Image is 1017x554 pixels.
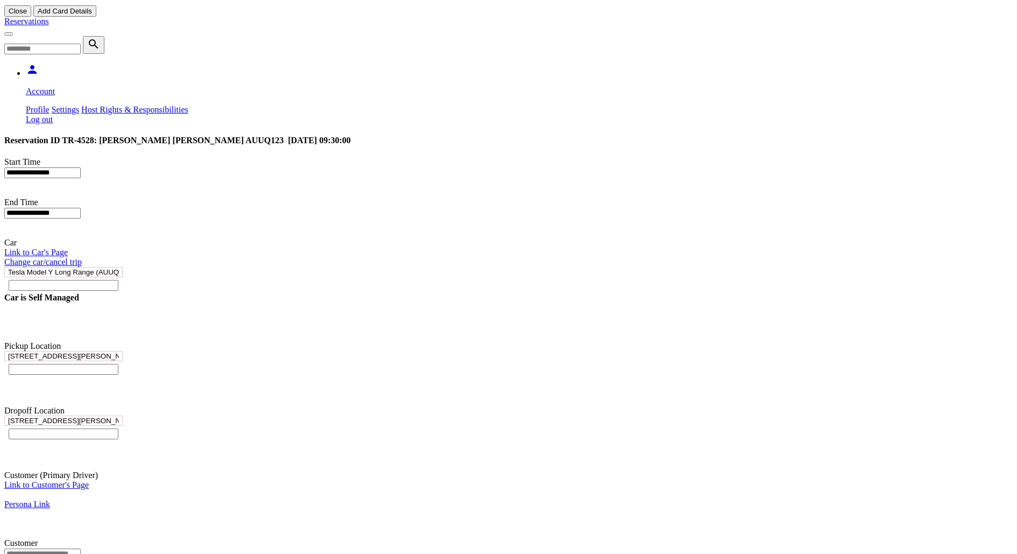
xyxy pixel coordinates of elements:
[4,480,89,489] a: Link to Customer's Page
[87,38,100,51] i: search
[4,157,40,166] label: Start Time
[4,17,49,26] a: Reservations
[4,341,61,350] label: Pickup Location
[9,364,118,375] input: Search
[26,105,1013,124] div: person Account
[4,471,98,480] label: Customer (Primary Driver)
[26,63,39,76] i: person
[4,500,50,509] a: Persona Link
[4,198,38,207] label: End Time
[9,280,118,291] input: Search
[26,115,53,124] a: Log out
[8,352,119,360] div: [STREET_ADDRESS][PERSON_NAME]
[52,105,80,114] a: Settings
[4,5,31,17] button: Close
[4,257,82,267] a: Change car/cancel trip
[4,248,68,257] a: Link to Car's Page
[4,267,123,277] button: Tesla Model Y Long Range (AUUQ123 in 07302)
[4,293,1013,303] div: Car is Self Managed
[9,429,118,439] input: Search
[8,417,119,425] div: [STREET_ADDRESS][PERSON_NAME]
[26,105,50,114] a: Profile
[4,32,13,36] button: Toggle navigation
[83,36,104,54] button: search
[4,406,65,415] label: Dropoff Location
[26,87,1013,96] p: Account
[8,268,119,276] div: Tesla Model Y Long Range (AUUQ123 in 07302)
[33,5,96,17] button: Add Card Details
[4,416,123,426] button: 129 Montgomery St. (07302)
[81,105,188,114] a: Host Rights & Responsibilities
[4,136,1013,145] h4: Reservation ID TR-4528: [PERSON_NAME] [PERSON_NAME] AUUQ123 [DATE] 09:30:00
[4,238,17,247] label: Car
[26,68,1013,96] a: person Account
[4,538,38,548] label: Customer
[4,351,123,361] button: 129 Montgomery St. (07302)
